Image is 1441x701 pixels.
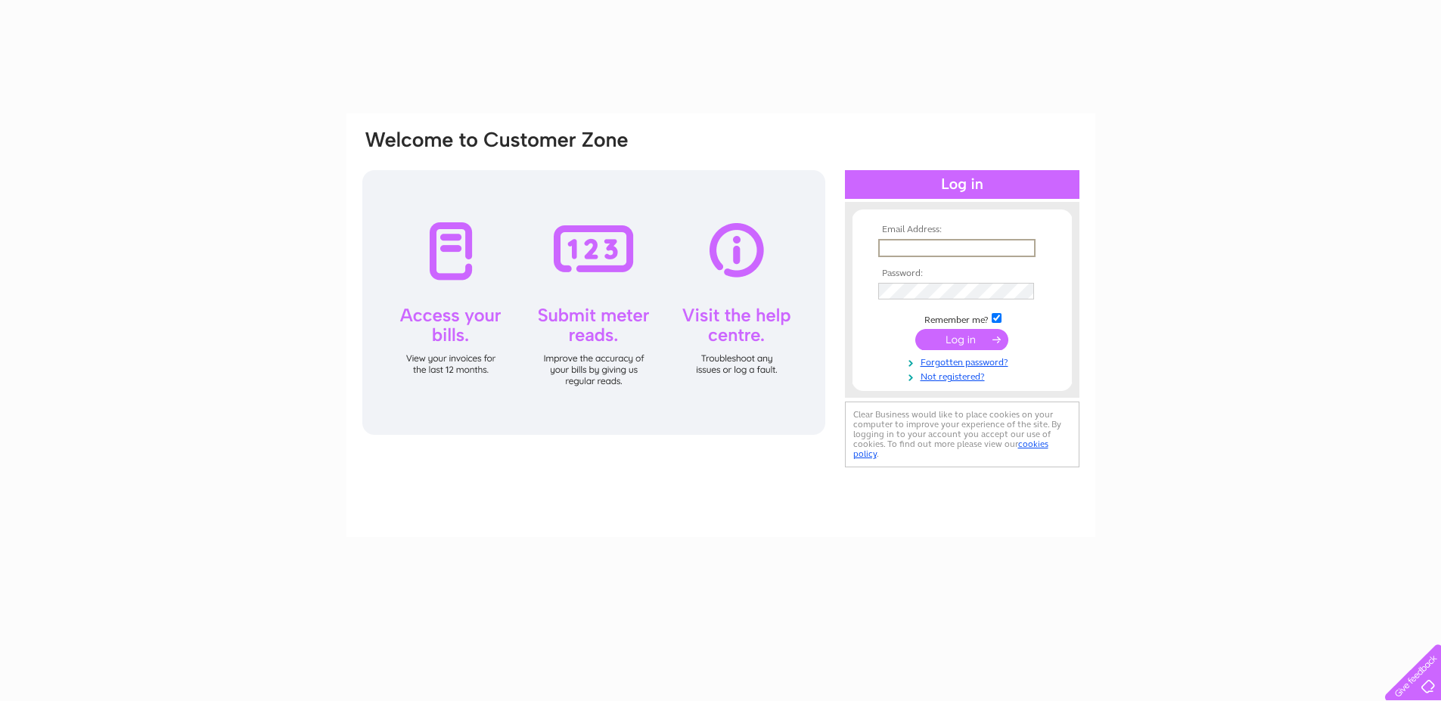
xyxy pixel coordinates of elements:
[874,268,1050,279] th: Password:
[874,225,1050,235] th: Email Address:
[874,311,1050,326] td: Remember me?
[853,439,1048,459] a: cookies policy
[878,368,1050,383] a: Not registered?
[845,402,1079,467] div: Clear Business would like to place cookies on your computer to improve your experience of the sit...
[878,354,1050,368] a: Forgotten password?
[915,329,1008,350] input: Submit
